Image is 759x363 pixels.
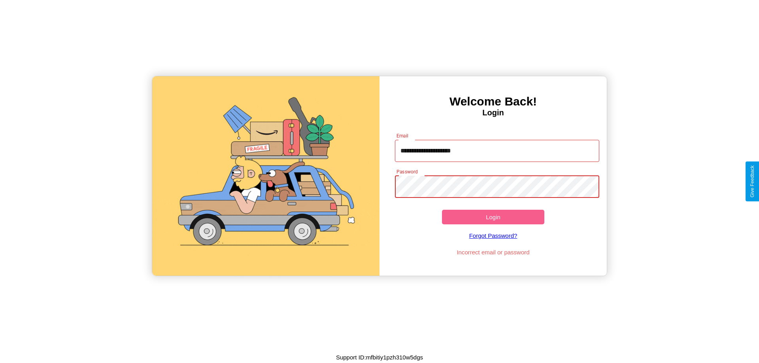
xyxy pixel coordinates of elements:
[152,76,379,276] img: gif
[379,108,607,117] h4: Login
[396,132,409,139] label: Email
[391,224,596,247] a: Forgot Password?
[379,95,607,108] h3: Welcome Back!
[336,352,423,363] p: Support ID: mfbitiy1pzh310w5dgs
[396,168,417,175] label: Password
[750,166,755,197] div: Give Feedback
[442,210,544,224] button: Login
[391,247,596,258] p: Incorrect email or password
